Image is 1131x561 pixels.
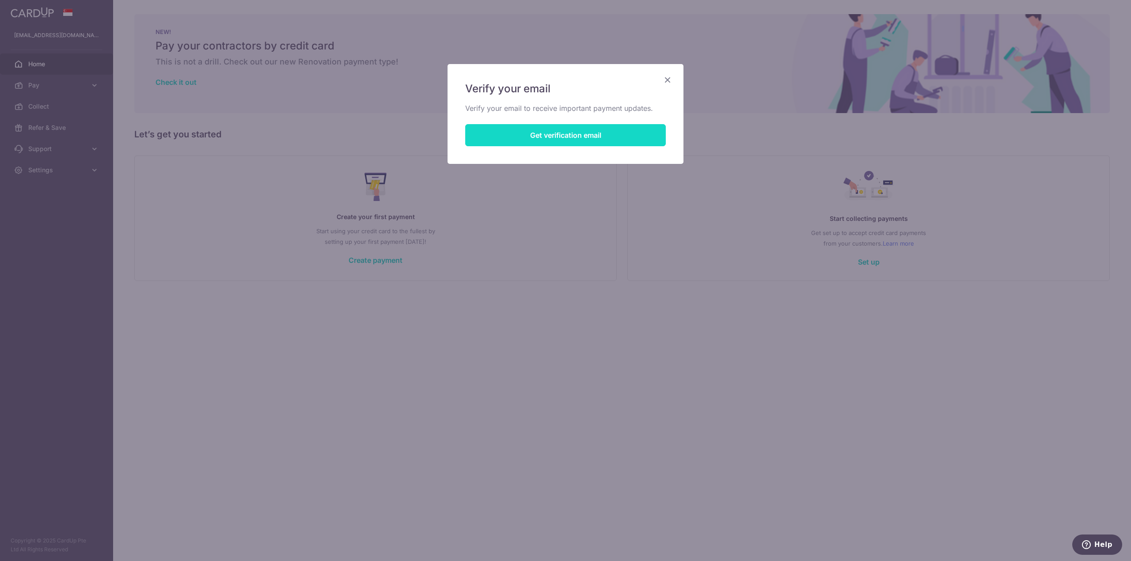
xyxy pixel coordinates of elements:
span: Verify your email [465,82,550,96]
p: Verify your email to receive important payment updates. [465,103,666,114]
button: Get verification email [465,124,666,146]
iframe: Opens a widget where you can find more information [1072,534,1122,557]
button: Close [662,75,673,85]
